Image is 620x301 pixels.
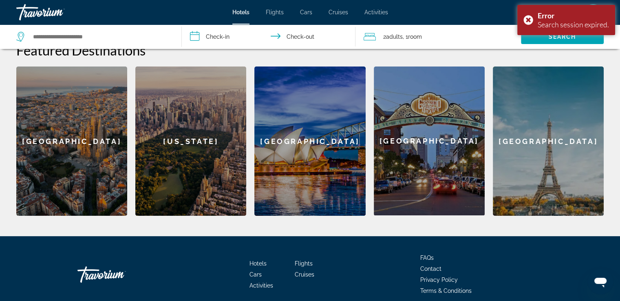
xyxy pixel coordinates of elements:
[538,20,609,29] div: Search session expired.
[329,9,348,15] a: Cruises
[493,66,604,216] a: [GEOGRAPHIC_DATA]
[386,33,403,40] span: Adults
[403,31,422,42] span: , 1
[420,255,434,261] a: FAQs
[232,9,249,15] a: Hotels
[295,260,313,267] a: Flights
[355,24,521,49] button: Travelers: 2 adults, 0 children
[249,282,273,289] a: Activities
[249,271,262,278] a: Cars
[364,9,388,15] a: Activities
[587,268,613,294] iframe: Кнопка запуска окна обмена сообщениями
[420,288,472,294] a: Terms & Conditions
[420,277,458,283] a: Privacy Policy
[374,66,485,215] div: [GEOGRAPHIC_DATA]
[254,66,365,216] a: [GEOGRAPHIC_DATA]
[295,271,314,278] a: Cruises
[538,11,609,20] div: Error
[300,9,312,15] a: Cars
[249,260,267,267] a: Hotels
[549,33,576,40] span: Search
[16,66,127,216] a: [GEOGRAPHIC_DATA]
[135,66,246,216] a: [US_STATE]
[408,33,422,40] span: Room
[383,31,403,42] span: 2
[16,2,98,23] a: Travorium
[582,4,604,21] button: User Menu
[182,24,355,49] button: Check in and out dates
[420,266,441,272] a: Contact
[374,66,485,216] a: [GEOGRAPHIC_DATA]
[266,9,284,15] a: Flights
[77,262,159,287] a: Travorium
[521,29,604,44] button: Search
[16,42,604,58] h2: Featured Destinations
